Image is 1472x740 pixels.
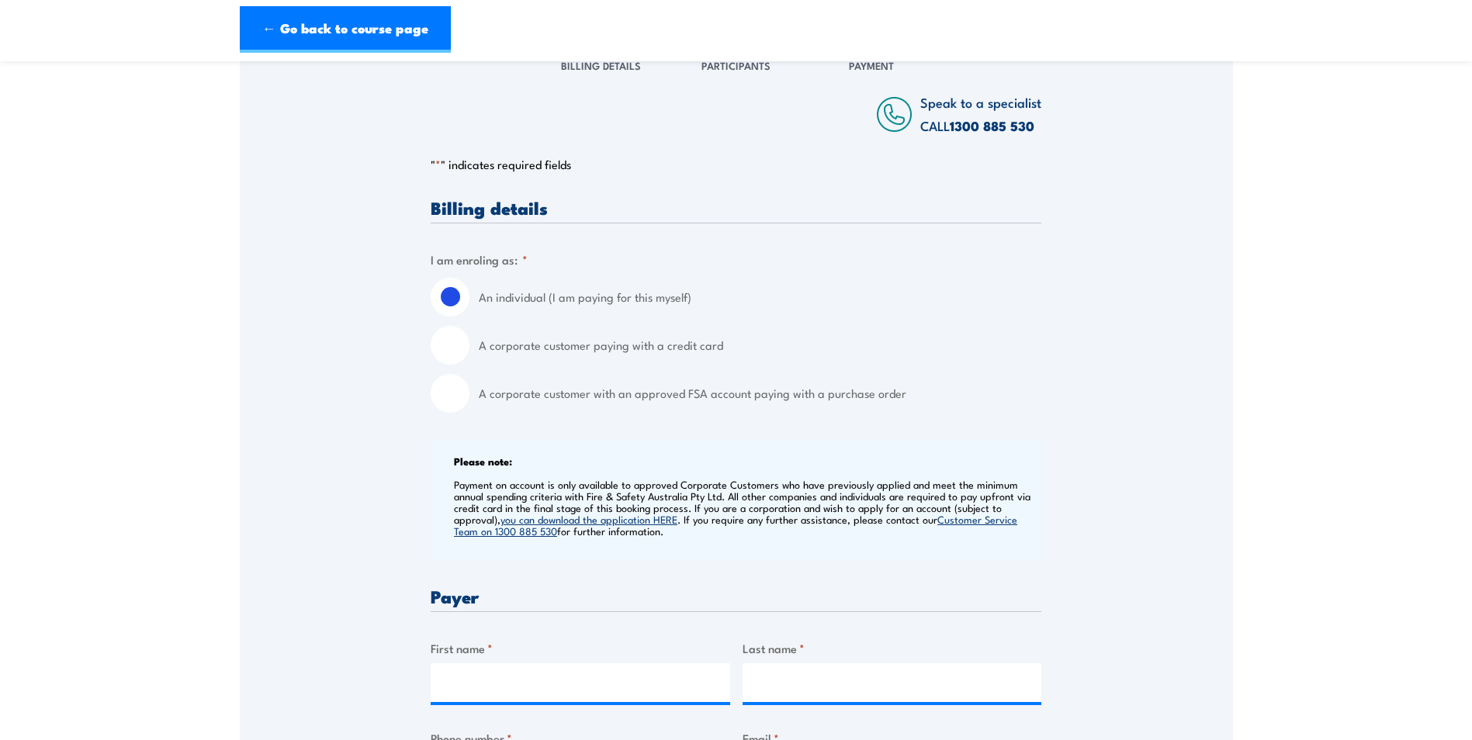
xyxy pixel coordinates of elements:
[454,453,512,469] b: Please note:
[561,57,641,73] span: Billing Details
[431,157,1041,172] p: " " indicates required fields
[431,199,1041,216] h3: Billing details
[479,326,1041,365] label: A corporate customer paying with a credit card
[950,116,1034,136] a: 1300 885 530
[500,512,677,526] a: you can download the application HERE
[479,374,1041,413] label: A corporate customer with an approved FSA account paying with a purchase order
[920,92,1041,135] span: Speak to a specialist CALL
[431,639,730,657] label: First name
[431,587,1041,605] h3: Payer
[743,639,1042,657] label: Last name
[454,479,1037,537] p: Payment on account is only available to approved Corporate Customers who have previously applied ...
[454,512,1017,538] a: Customer Service Team on 1300 885 530
[431,251,528,268] legend: I am enroling as:
[240,6,451,53] a: ← Go back to course page
[849,57,894,73] span: Payment
[701,57,771,73] span: Participants
[479,278,1041,316] label: An individual (I am paying for this myself)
